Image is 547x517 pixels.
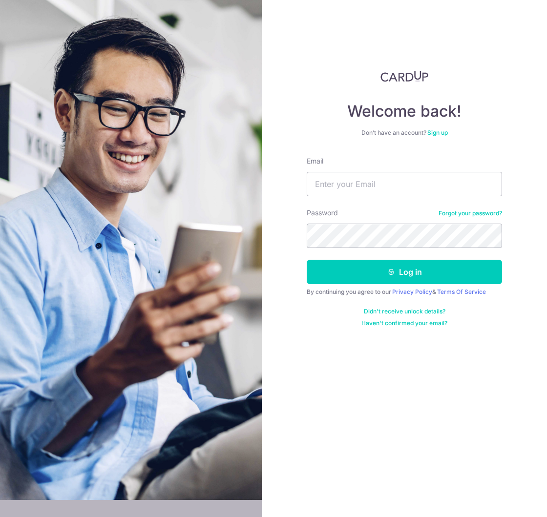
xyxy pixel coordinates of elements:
[439,209,502,217] a: Forgot your password?
[361,319,447,327] a: Haven't confirmed your email?
[364,308,445,315] a: Didn't receive unlock details?
[307,129,502,137] div: Don’t have an account?
[307,172,502,196] input: Enter your Email
[307,288,502,296] div: By continuing you agree to our &
[427,129,448,136] a: Sign up
[392,288,432,295] a: Privacy Policy
[307,156,323,166] label: Email
[307,260,502,284] button: Log in
[307,208,338,218] label: Password
[380,70,428,82] img: CardUp Logo
[437,288,486,295] a: Terms Of Service
[307,102,502,121] h4: Welcome back!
